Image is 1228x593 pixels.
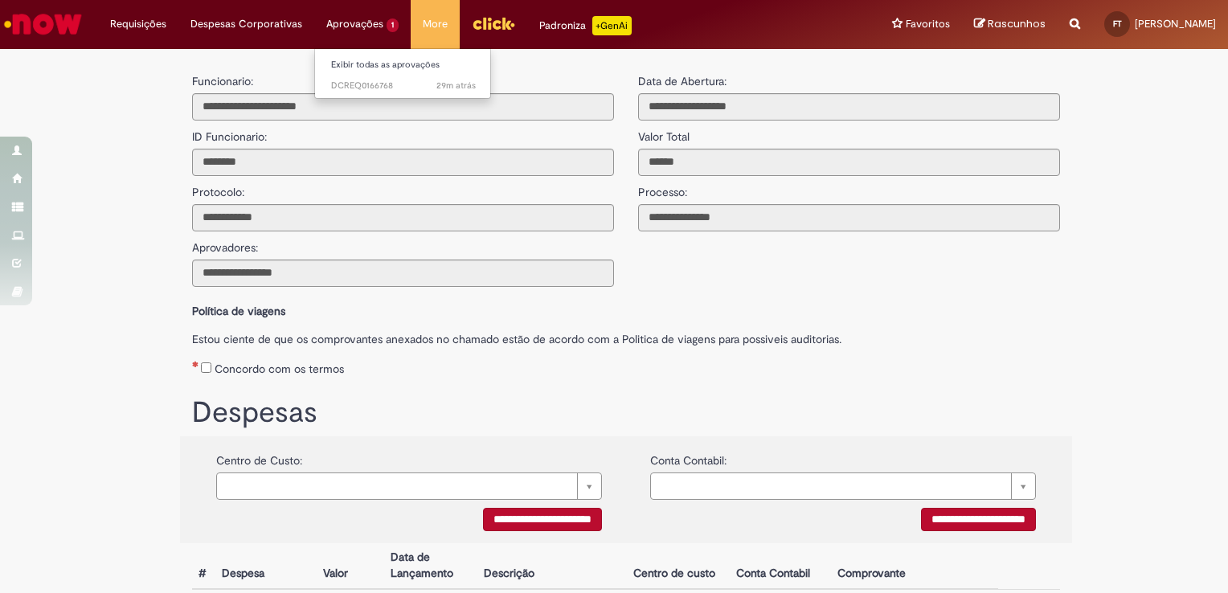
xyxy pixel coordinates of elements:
[638,121,690,145] label: Valor Total
[831,543,998,589] th: Comprovante
[592,16,632,35] p: +GenAi
[638,73,727,89] label: Data de Abertura:
[192,323,1060,347] label: Estou ciente de que os comprovantes anexados no chamado estão de acordo com a Politica de viagens...
[436,80,476,92] time: 29/08/2025 15:56:36
[650,444,727,468] label: Conta Contabil:
[1113,18,1122,29] span: FT
[190,16,302,32] span: Despesas Corporativas
[215,361,344,377] label: Concordo com os termos
[192,121,267,145] label: ID Funcionario:
[627,543,730,589] th: Centro de custo
[216,444,302,468] label: Centro de Custo:
[384,543,477,589] th: Data de Lançamento
[216,472,602,500] a: Limpar campo {0}
[477,543,627,589] th: Descrição
[650,472,1036,500] a: Limpar campo {0}
[192,397,1060,429] h1: Despesas
[387,18,399,32] span: 1
[2,8,84,40] img: ServiceNow
[331,80,476,92] span: DCREQ0166768
[192,304,285,318] b: Política de viagens
[192,543,215,589] th: #
[906,16,950,32] span: Favoritos
[539,16,632,35] div: Padroniza
[192,73,253,89] label: Funcionario:
[192,176,244,200] label: Protocolo:
[315,56,492,74] a: Exibir todas as aprovações
[326,16,383,32] span: Aprovações
[638,176,687,200] label: Processo:
[988,16,1046,31] span: Rascunhos
[974,17,1046,32] a: Rascunhos
[436,80,476,92] span: 29m atrás
[1135,17,1216,31] span: [PERSON_NAME]
[315,77,492,95] a: Aberto DCREQ0166768 :
[215,543,317,589] th: Despesa
[317,543,384,589] th: Valor
[730,543,831,589] th: Conta Contabil
[110,16,166,32] span: Requisições
[472,11,515,35] img: click_logo_yellow_360x200.png
[314,48,491,99] ul: Aprovações
[423,16,448,32] span: More
[192,231,258,256] label: Aprovadores:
